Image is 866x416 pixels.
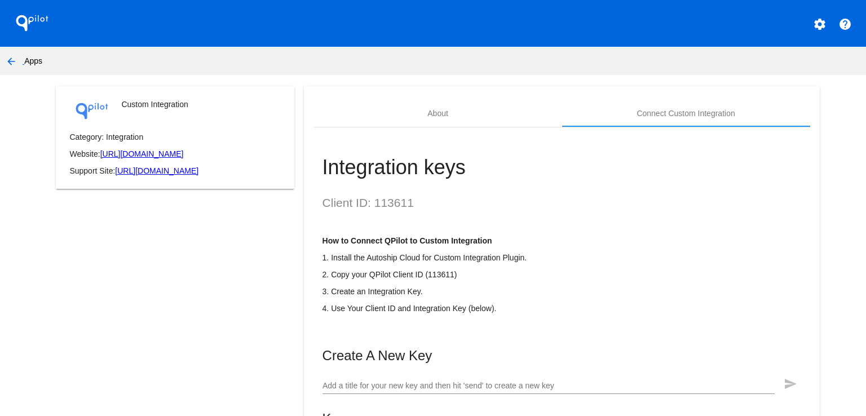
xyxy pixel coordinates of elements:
[322,382,775,391] input: Add a title for your new key and then hit 'send' to create a new key
[427,109,448,118] div: About
[5,55,18,68] mat-icon: arrow_back
[10,12,55,34] h1: QPilot
[322,348,802,364] mat-card-title: Create A New Key
[784,377,797,391] mat-icon: send
[100,149,184,158] a: [URL][DOMAIN_NAME]
[813,17,827,31] mat-icon: settings
[322,156,802,179] h1: Integration keys
[69,132,281,141] p: Category: Integration
[322,236,492,245] strong: How to Connect QPilot to Custom Integration
[637,109,735,118] div: Connect Custom Integration
[69,166,281,175] p: Support Site:
[121,100,188,109] mat-card-title: Custom Integration
[322,270,802,279] p: 2. Copy your QPilot Client ID (113611)
[838,17,852,31] mat-icon: help
[322,287,802,296] p: 3. Create an Integration Key.
[322,196,802,210] h2: Client ID: 113611
[69,100,114,122] img: e958ac5f-5122-4dbd-851e-678cd6b68362
[322,253,802,262] p: 1. Install the Autoship Cloud for Custom Integration Plugin.
[69,149,281,158] p: Website:
[322,304,802,313] p: 4. Use Your Client ID and Integration Key (below).
[115,166,198,175] a: [URL][DOMAIN_NAME]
